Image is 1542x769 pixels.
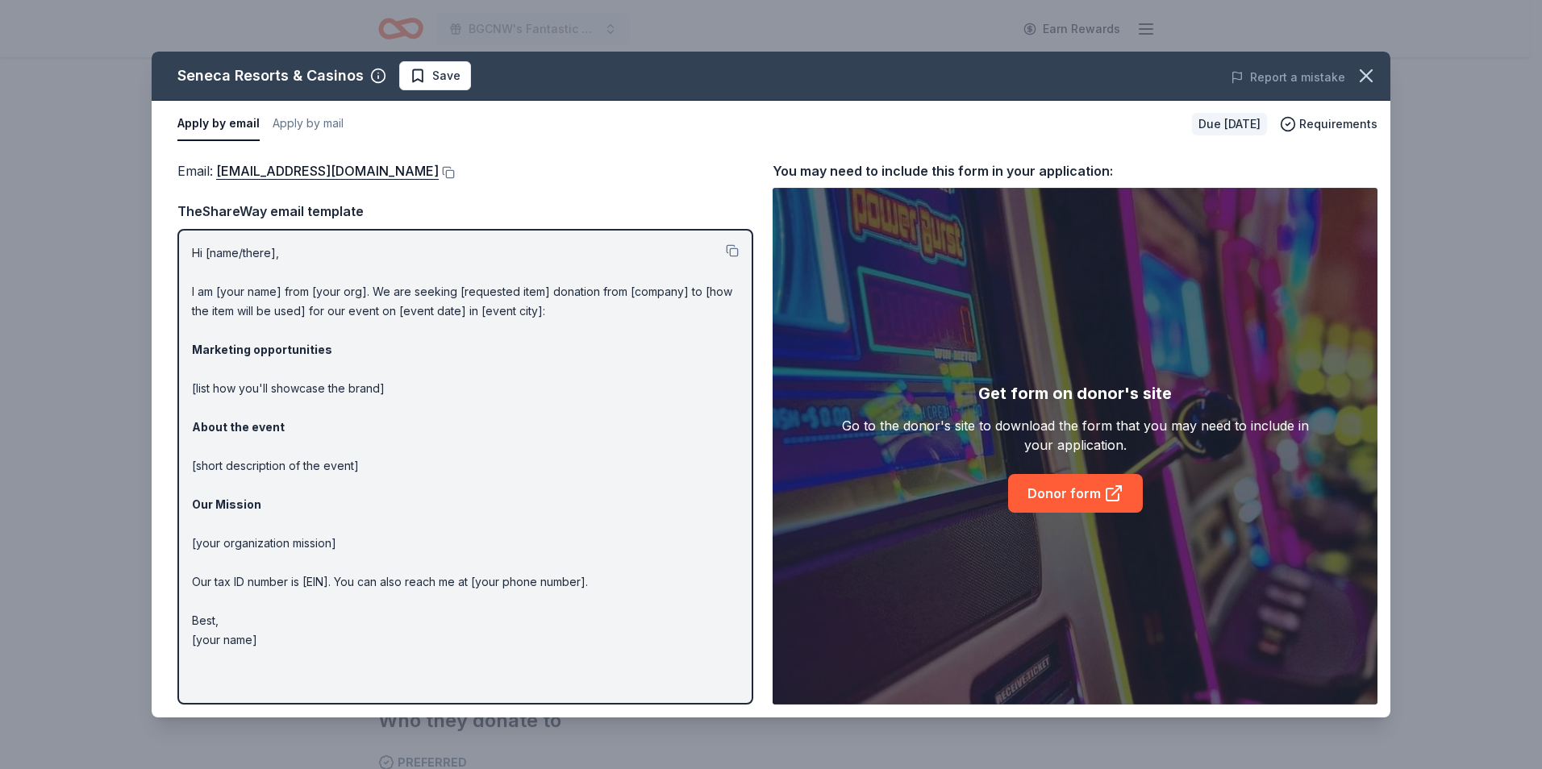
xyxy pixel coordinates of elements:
[833,416,1317,455] div: Go to the donor's site to download the form that you may need to include in your application.
[177,107,260,141] button: Apply by email
[177,163,439,179] span: Email :
[192,497,261,511] strong: Our Mission
[1008,474,1143,513] a: Donor form
[177,201,753,222] div: TheShareWay email template
[192,343,332,356] strong: Marketing opportunities
[192,420,285,434] strong: About the event
[1192,113,1267,135] div: Due [DATE]
[1299,114,1377,134] span: Requirements
[432,66,461,85] span: Save
[399,61,471,90] button: Save
[1280,114,1377,134] button: Requirements
[192,243,739,650] p: Hi [name/there], I am [your name] from [your org]. We are seeking [requested item] donation from ...
[177,63,364,89] div: Seneca Resorts & Casinos
[1231,68,1345,87] button: Report a mistake
[978,380,1172,406] div: Get form on donor's site
[773,160,1377,181] div: You may need to include this form in your application:
[273,107,344,141] button: Apply by mail
[216,160,439,181] a: [EMAIL_ADDRESS][DOMAIN_NAME]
